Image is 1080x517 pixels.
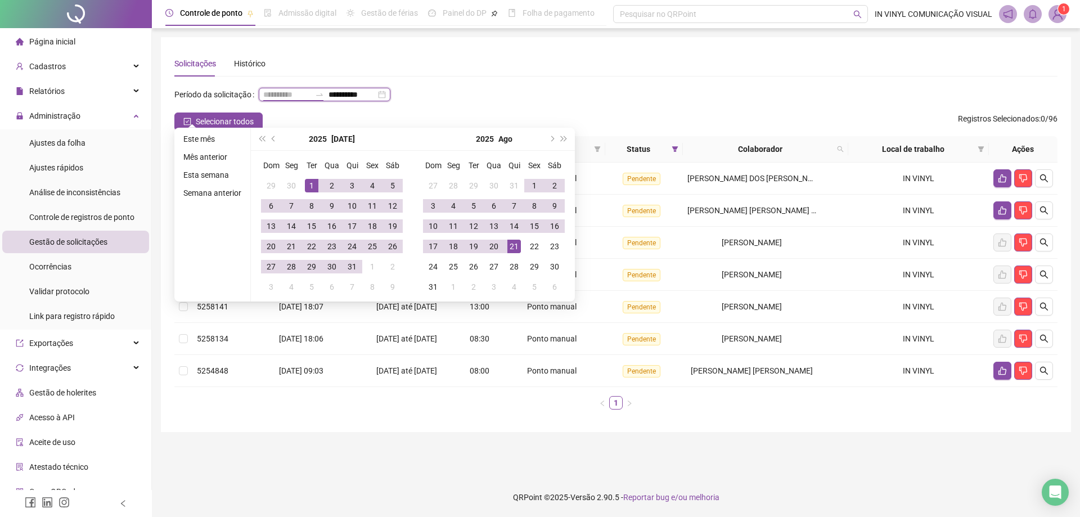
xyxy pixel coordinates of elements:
div: 10 [426,219,440,233]
td: 2025-08-22 [524,236,544,257]
span: [PERSON_NAME] [722,270,782,279]
span: to [315,90,324,99]
div: 1 [366,260,379,273]
th: Ter [301,155,322,176]
div: 15 [305,219,318,233]
div: 5 [528,280,541,294]
span: Aceite de uso [29,438,75,447]
img: 6668 [1049,6,1066,23]
button: prev-year [268,128,280,150]
span: Controle de registros de ponto [29,213,134,222]
span: export [16,339,24,347]
sup: Atualize o seu contato no menu Meus Dados [1058,3,1069,15]
span: Colaborador [687,143,832,155]
td: 2025-08-01 [362,257,382,277]
span: home [16,38,24,46]
div: 6 [264,199,278,213]
td: 2025-07-11 [362,196,382,216]
div: 5 [467,199,480,213]
div: 4 [366,179,379,192]
div: 1 [305,179,318,192]
th: Qua [484,155,504,176]
span: search [853,10,862,19]
td: 2025-08-26 [463,257,484,277]
span: qrcode [16,488,24,496]
td: 2025-06-30 [281,176,301,196]
span: Gestão de holerites [29,388,96,397]
td: 2025-07-18 [362,216,382,236]
span: dashboard [428,9,436,17]
li: Mês anterior [179,150,246,164]
td: 2025-08-01 [524,176,544,196]
span: file [16,87,24,95]
td: 2025-08-05 [463,196,484,216]
td: 2025-07-31 [504,176,524,196]
div: 22 [528,240,541,253]
span: check-square [183,118,191,125]
div: 24 [345,240,359,253]
div: 21 [285,240,298,253]
div: 1 [447,280,460,294]
td: 2025-08-28 [504,257,524,277]
td: 2025-09-04 [504,277,524,297]
span: Selecionar todos [196,115,254,128]
div: 27 [264,260,278,273]
div: 4 [285,280,298,294]
td: 2025-09-05 [524,277,544,297]
td: 2025-07-12 [382,196,403,216]
span: Pendente [623,269,660,281]
td: 2025-08-04 [281,277,301,297]
li: Esta semana [179,168,246,182]
div: 31 [426,280,440,294]
td: 2025-07-04 [362,176,382,196]
div: 9 [386,280,399,294]
td: 2025-07-28 [281,257,301,277]
td: 2025-08-21 [504,236,524,257]
td: 2025-07-06 [261,196,281,216]
div: Open Intercom Messenger [1042,479,1069,506]
td: IN VINYL [848,259,989,291]
td: 2025-07-19 [382,216,403,236]
div: 2 [467,280,480,294]
div: 4 [447,199,460,213]
span: Ocorrências [29,262,71,271]
span: search [837,146,844,152]
span: like [998,206,1007,215]
div: 7 [507,199,521,213]
td: 2025-09-01 [443,277,463,297]
td: 2025-07-23 [322,236,342,257]
div: Histórico [234,57,265,70]
span: Admissão digital [278,8,336,17]
td: 2025-08-09 [382,277,403,297]
div: 24 [426,260,440,273]
div: 2 [325,179,339,192]
div: 16 [325,219,339,233]
div: 3 [264,280,278,294]
span: Status [610,143,667,155]
div: 23 [325,240,339,253]
td: 2025-07-29 [463,176,484,196]
div: 25 [447,260,460,273]
span: pushpin [491,10,498,17]
div: 10 [345,199,359,213]
span: Análise de inconsistências [29,188,120,197]
td: 2025-06-29 [261,176,281,196]
td: 2025-07-14 [281,216,301,236]
td: 2025-07-30 [322,257,342,277]
span: Reportar bug e/ou melhoria [623,493,719,502]
button: month panel [331,128,355,150]
span: Ajustes rápidos [29,163,83,172]
span: apartment [16,389,24,397]
td: 2025-08-08 [362,277,382,297]
span: Link para registro rápido [29,312,115,321]
td: 2025-08-31 [423,277,443,297]
td: 2025-07-27 [423,176,443,196]
span: filter [669,141,681,158]
span: Pendente [623,173,660,185]
td: 2025-07-16 [322,216,342,236]
td: 2025-08-16 [544,216,565,236]
li: Este mês [179,132,246,146]
div: 7 [285,199,298,213]
div: 9 [325,199,339,213]
td: 2025-08-12 [463,216,484,236]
